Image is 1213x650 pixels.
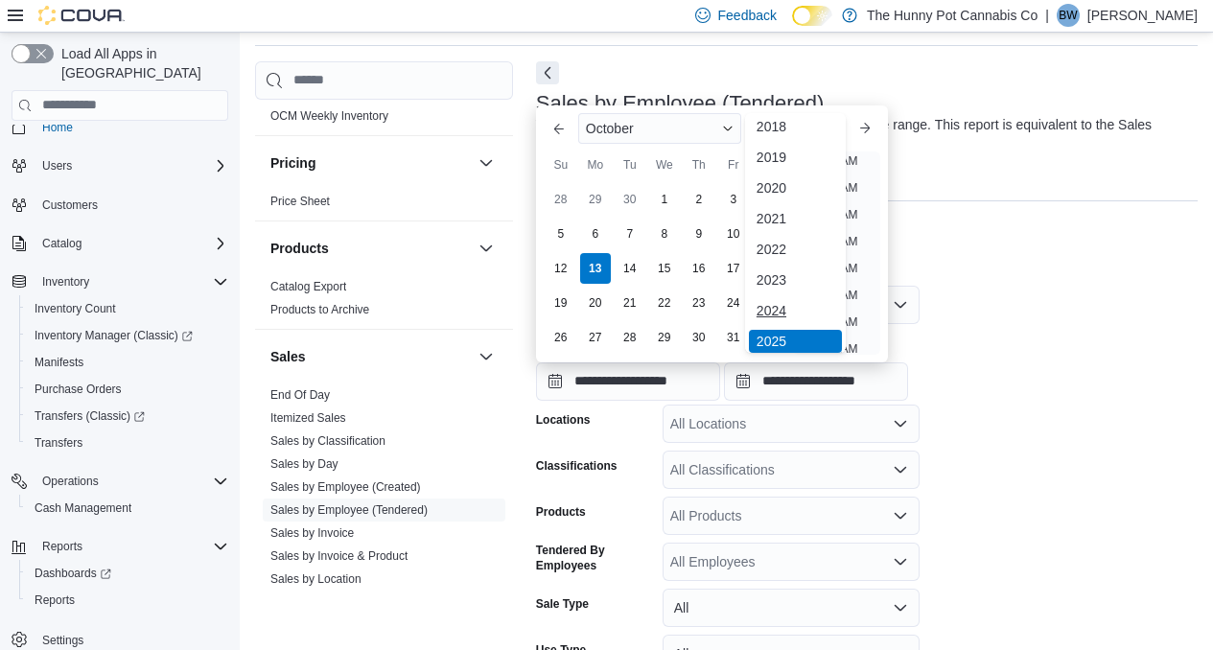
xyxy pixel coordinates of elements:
[749,330,842,353] div: 2025
[649,150,680,180] div: We
[684,288,714,318] div: day-23
[580,184,611,215] div: day-29
[4,191,236,219] button: Customers
[27,497,228,520] span: Cash Management
[35,592,75,608] span: Reports
[270,410,346,426] span: Itemized Sales
[718,322,749,353] div: day-31
[749,207,842,230] div: 2021
[1057,4,1080,27] div: Bonnie Wong
[270,549,408,563] a: Sales by Invoice & Product
[4,113,236,141] button: Home
[27,497,139,520] a: Cash Management
[270,572,362,586] a: Sales by Location
[19,429,236,456] button: Transfers
[475,345,498,368] button: Sales
[35,232,228,255] span: Catalog
[649,184,680,215] div: day-1
[544,182,785,355] div: October, 2025
[42,474,99,489] span: Operations
[4,468,236,495] button: Operations
[27,589,228,612] span: Reports
[54,44,228,82] span: Load All Apps in [GEOGRAPHIC_DATA]
[546,184,576,215] div: day-28
[27,297,124,320] a: Inventory Count
[270,548,408,564] span: Sales by Invoice & Product
[270,479,421,495] span: Sales by Employee (Created)
[4,230,236,257] button: Catalog
[724,362,908,401] input: Press the down key to open a popover containing a calendar.
[749,268,842,291] div: 2023
[27,589,82,612] a: Reports
[270,503,428,517] a: Sales by Employee (Tendered)
[749,238,842,261] div: 2022
[718,253,749,284] div: day-17
[270,108,388,124] span: OCM Weekly Inventory
[718,219,749,249] div: day-10
[684,219,714,249] div: day-9
[615,288,645,318] div: day-21
[19,587,236,614] button: Reports
[255,104,513,135] div: OCM
[35,116,81,139] a: Home
[578,113,741,144] div: Button. Open the month selector. October is currently selected.
[867,4,1038,27] p: The Hunny Pot Cannabis Co
[19,295,236,322] button: Inventory Count
[35,154,228,177] span: Users
[684,253,714,284] div: day-16
[536,412,591,428] label: Locations
[546,288,576,318] div: day-19
[475,237,498,260] button: Products
[580,322,611,353] div: day-27
[38,6,125,25] img: Cova
[270,502,428,518] span: Sales by Employee (Tendered)
[4,268,236,295] button: Inventory
[35,301,116,316] span: Inventory Count
[35,566,111,581] span: Dashboards
[615,184,645,215] div: day-30
[270,411,346,425] a: Itemized Sales
[792,6,832,26] input: Dark Mode
[270,195,330,208] a: Price Sheet
[27,351,228,374] span: Manifests
[270,571,362,587] span: Sales by Location
[615,150,645,180] div: Tu
[536,458,618,474] label: Classifications
[35,435,82,451] span: Transfers
[544,113,574,144] button: Previous Month
[536,362,720,401] input: Press the down key to enter a popover containing a calendar. Press the escape key to close the po...
[893,462,908,477] button: Open list of options
[27,562,228,585] span: Dashboards
[615,253,645,284] div: day-14
[649,288,680,318] div: day-22
[4,533,236,560] button: Reports
[580,219,611,249] div: day-6
[42,120,73,135] span: Home
[893,508,908,523] button: Open list of options
[35,115,228,139] span: Home
[270,480,421,494] a: Sales by Employee (Created)
[270,525,354,541] span: Sales by Invoice
[1045,4,1049,27] p: |
[475,151,498,174] button: Pricing
[749,176,842,199] div: 2020
[270,456,338,472] span: Sales by Day
[27,378,228,401] span: Purchase Orders
[35,470,106,493] button: Operations
[718,6,777,25] span: Feedback
[27,324,200,347] a: Inventory Manager (Classic)
[42,197,98,213] span: Customers
[42,236,82,251] span: Catalog
[35,232,89,255] button: Catalog
[536,543,655,573] label: Tendered By Employees
[270,109,388,123] a: OCM Weekly Inventory
[27,405,228,428] span: Transfers (Classic)
[270,302,369,317] span: Products to Archive
[536,61,559,84] button: Next
[893,554,908,569] button: Open list of options
[718,184,749,215] div: day-3
[42,539,82,554] span: Reports
[35,270,228,293] span: Inventory
[1087,4,1198,27] p: [PERSON_NAME]
[749,299,842,322] div: 2024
